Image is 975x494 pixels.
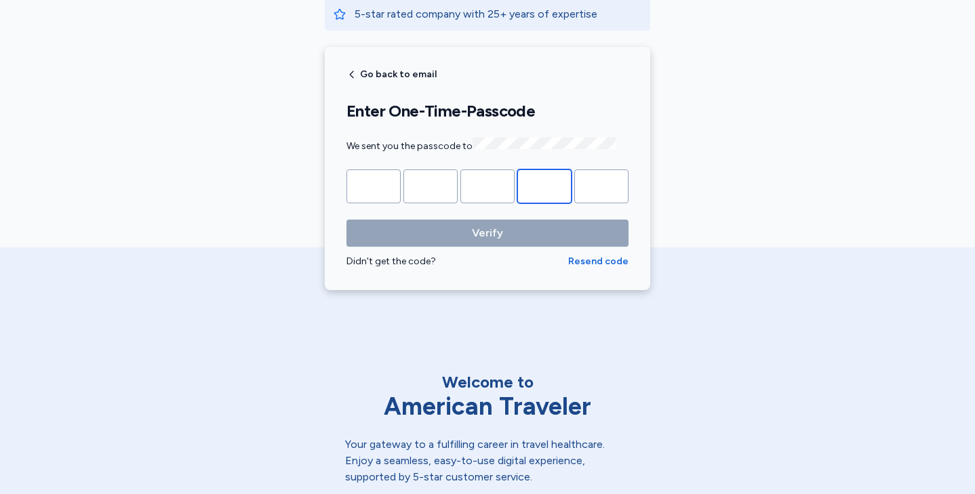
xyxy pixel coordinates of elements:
span: We sent you the passcode to [346,140,616,152]
button: Resend code [568,255,629,268]
input: Please enter OTP character 3 [460,169,515,203]
h1: Enter One-Time-Passcode [346,101,629,121]
input: Please enter OTP character 5 [574,169,629,203]
div: American Traveler [345,393,630,420]
span: Go back to email [360,70,437,79]
button: Go back to email [346,69,437,80]
span: Verify [472,225,503,241]
div: Didn't get the code? [346,255,568,268]
div: Welcome to [345,371,630,393]
input: Please enter OTP character 4 [517,169,572,203]
button: Verify [346,220,629,247]
input: Please enter OTP character 1 [346,169,401,203]
input: Please enter OTP character 2 [403,169,458,203]
p: 5-star rated company with 25+ years of expertise [355,6,642,22]
div: Your gateway to a fulfilling career in travel healthcare. Enjoy a seamless, easy-to-use digital e... [345,436,630,485]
